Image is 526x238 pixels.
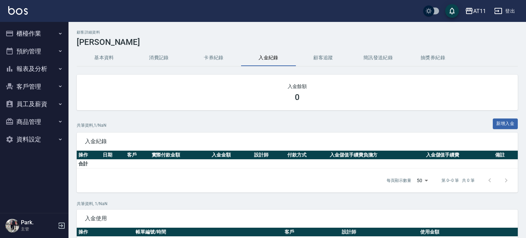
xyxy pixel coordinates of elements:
[418,228,518,237] th: 使用金額
[77,201,518,207] p: 共 筆資料, 1 / NaN
[445,4,459,18] button: save
[85,83,510,90] h2: 入金餘額
[295,92,300,102] h3: 0
[473,7,486,15] div: AT11
[441,177,475,184] p: 第 0–0 筆 共 0 筆
[3,25,66,42] button: 櫃檯作業
[491,5,518,17] button: 登出
[424,151,493,160] th: 入金儲值手續費
[186,50,241,66] button: 卡券紀錄
[85,138,510,145] span: 入金紀錄
[131,50,186,66] button: 消費記錄
[3,130,66,148] button: 資料設定
[77,30,518,35] h2: 顧客詳細資料
[340,228,418,237] th: 設計師
[210,151,252,160] th: 入金金額
[77,122,107,128] p: 共 筆資料, 1 / NaN
[3,60,66,78] button: 報表及分析
[134,228,283,237] th: 帳單編號/時間
[493,118,518,129] button: 新增入金
[493,151,518,160] th: 備註
[77,228,134,237] th: 操作
[21,226,56,232] p: 主管
[150,151,210,160] th: 實際付款金額
[3,95,66,113] button: 員工及薪資
[414,171,430,190] div: 50
[85,215,510,222] span: 入金使用
[101,151,125,160] th: 日期
[3,78,66,96] button: 客戶管理
[77,50,131,66] button: 基本資料
[8,6,28,15] img: Logo
[21,219,56,226] h5: Park.
[283,228,340,237] th: 客戶
[77,37,518,47] h3: [PERSON_NAME]
[3,113,66,131] button: 商品管理
[5,219,19,233] img: Person
[351,50,405,66] button: 簡訊發送紀錄
[405,50,460,66] button: 抽獎券紀錄
[241,50,296,66] button: 入金紀錄
[77,159,101,168] td: 合計
[387,177,411,184] p: 每頁顯示數量
[286,151,328,160] th: 付款方式
[252,151,286,160] th: 設計師
[462,4,489,18] button: AT11
[77,151,101,160] th: 操作
[296,50,351,66] button: 顧客追蹤
[328,151,424,160] th: 入金儲值手續費負擔方
[3,42,66,60] button: 預約管理
[125,151,150,160] th: 客戶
